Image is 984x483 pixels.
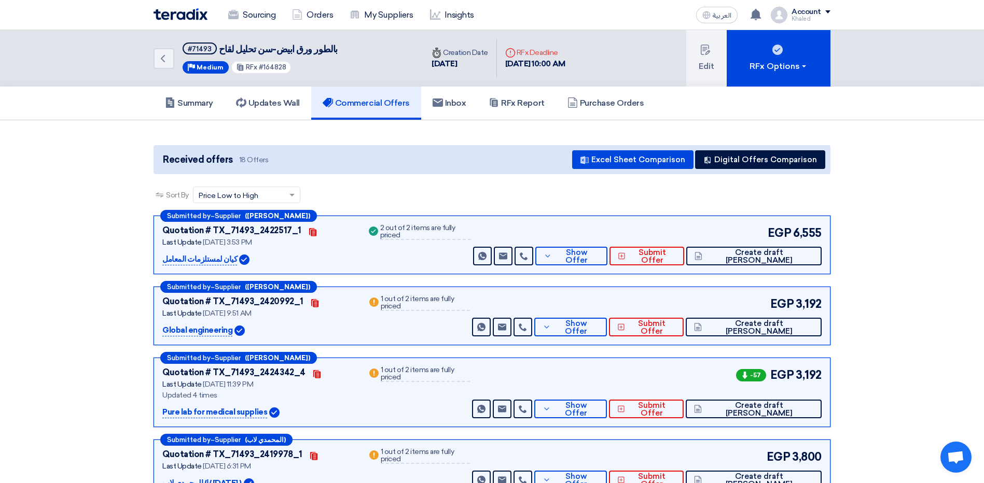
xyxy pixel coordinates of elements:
img: Verified Account [234,325,245,336]
a: Orders [284,4,341,26]
span: Create draft [PERSON_NAME] [704,402,813,417]
div: Quotation # TX_71493_2420992_1 [162,295,303,308]
div: Updated 4 times [162,390,355,401]
span: Last Update [162,380,202,389]
img: Teradix logo [154,8,207,20]
span: Last Update [162,238,202,247]
div: Open chat [940,442,972,473]
span: [DATE] 9:51 AM [203,309,251,318]
a: Purchase Orders [556,87,656,120]
button: Create draft [PERSON_NAME] [686,247,822,265]
div: 1 out of 2 items are fully priced [381,295,470,311]
span: Supplier [215,354,241,361]
button: Excel Sheet Comparison [572,150,694,169]
span: [DATE] 11:39 PM [203,380,253,389]
span: Last Update [162,462,202,471]
span: Submitted by [167,212,211,219]
div: RFx Deadline [505,47,565,58]
p: Global engineering [162,324,232,337]
span: Submit Offer [628,320,676,335]
span: Submit Offer [628,402,676,417]
span: Price Low to High [199,190,258,201]
button: Edit [686,30,727,87]
span: 3,192 [796,366,822,383]
span: EGP [770,366,794,383]
a: Summary [154,87,225,120]
span: Create draft [PERSON_NAME] [704,320,813,335]
p: كيان لمستلزمات المعامل [162,253,237,266]
div: – [160,281,317,293]
a: RFx Report [477,87,556,120]
span: Show Offer [555,249,600,264]
button: Create draft [PERSON_NAME] [686,318,822,336]
span: Medium [197,64,224,71]
span: 3,800 [792,448,822,465]
div: 2 out of 2 items are fully priced [380,224,471,240]
span: بالطور ورق ابيض-سن تحليل لقاح [219,44,338,55]
span: Supplier [215,436,241,443]
a: My Suppliers [341,4,421,26]
span: Last Update [162,309,202,318]
span: EGP [767,448,791,465]
a: Updates Wall [225,87,311,120]
div: – [160,210,317,222]
span: EGP [768,224,792,241]
button: Submit Offer [609,400,684,418]
span: RFx [246,63,257,71]
b: ([PERSON_NAME]) [245,283,310,290]
h5: Commercial Offers [323,98,410,108]
span: Sort By [166,190,189,201]
b: (المحمدي لاب) [245,436,286,443]
div: [DATE] 10:00 AM [505,58,565,70]
button: Submit Offer [609,247,684,265]
div: 1 out of 2 items are fully priced [381,448,470,464]
span: Submitted by [167,436,211,443]
a: Commercial Offers [311,87,421,120]
div: Quotation # TX_71493_2419978_1 [162,448,302,461]
button: Show Offer [534,400,607,418]
div: #71493 [188,46,212,52]
span: 6,555 [793,224,822,241]
span: Create draft [PERSON_NAME] [705,249,813,264]
span: Supplier [215,212,241,219]
h5: RFx Report [489,98,544,108]
span: العربية [713,12,731,19]
span: Show Offer [553,402,599,417]
h5: Inbox [433,98,466,108]
h5: Purchase Orders [567,98,644,108]
h5: Updates Wall [236,98,300,108]
button: RFx Options [727,30,830,87]
div: – [160,352,317,364]
div: 1 out of 2 items are fully priced [381,366,470,382]
a: Insights [422,4,482,26]
span: 18 Offers [239,155,269,165]
a: Inbox [421,87,478,120]
button: Submit Offer [609,318,684,336]
p: Pure lab for medical supplies [162,406,267,419]
div: [DATE] [432,58,488,70]
span: Supplier [215,283,241,290]
h5: بالطور ورق ابيض-سن تحليل لقاح [183,42,338,55]
span: [DATE] 6:31 PM [203,462,251,471]
div: Khaled [792,16,830,22]
div: Account [792,8,821,17]
button: Show Offer [534,318,607,336]
span: -57 [736,369,766,381]
span: [DATE] 3:53 PM [203,238,252,247]
div: – [160,434,293,446]
img: Verified Account [269,407,280,418]
span: Received offers [163,153,233,167]
img: profile_test.png [771,7,787,23]
div: Creation Date [432,47,488,58]
button: Create draft [PERSON_NAME] [686,400,822,418]
span: Show Offer [553,320,599,335]
a: Sourcing [220,4,284,26]
div: Quotation # TX_71493_2424342_4 [162,366,306,379]
span: Submitted by [167,283,211,290]
div: Quotation # TX_71493_2422517_1 [162,224,301,237]
h5: Summary [165,98,213,108]
span: #164828 [259,63,286,71]
b: ([PERSON_NAME]) [245,354,310,361]
span: Submitted by [167,354,211,361]
img: Verified Account [239,254,250,265]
